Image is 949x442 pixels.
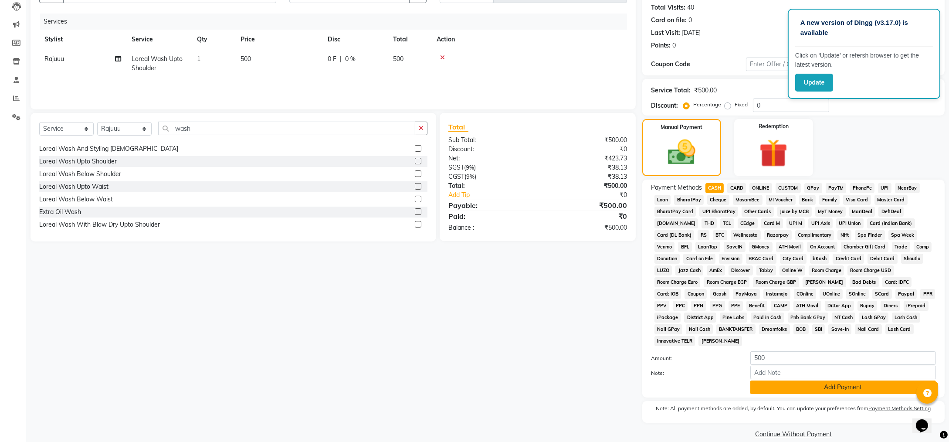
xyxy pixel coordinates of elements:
[841,242,888,252] span: Chamber Gift Card
[674,195,704,205] span: BharatPay
[749,242,773,252] span: GMoney
[776,183,801,193] span: CUSTOM
[849,207,875,217] span: MariDeal
[729,265,753,275] span: Discover
[393,55,403,63] span: 500
[751,313,784,323] span: Paid in Cash
[651,16,687,25] div: Card on file:
[843,195,871,205] span: Visa Card
[746,58,888,71] input: Enter Offer / Coupon Code
[846,289,869,299] span: SOnline
[322,30,388,49] th: Disc
[786,218,805,228] span: UPI M
[654,324,683,334] span: Nail GPay
[654,254,680,264] span: Donation
[654,301,670,311] span: PPV
[729,301,743,311] span: PPE
[654,242,675,252] span: Venmo
[819,195,840,205] span: Family
[388,30,431,49] th: Total
[538,211,634,221] div: ₹0
[651,41,671,50] div: Points:
[538,181,634,190] div: ₹500.00
[704,277,749,287] span: Room Charge EGP
[651,3,685,12] div: Total Visits:
[719,254,742,264] span: Envision
[654,195,671,205] span: Loan
[847,265,894,275] span: Room Charge USD
[651,405,936,416] label: Note: All payment methods are added, by default. You can update your preferences from
[553,190,633,200] div: ₹0
[673,301,688,311] span: PPC
[793,301,821,311] span: ATH Movil
[720,218,734,228] span: TCL
[683,254,715,264] span: Card on File
[651,28,680,37] div: Last Visit:
[764,230,792,240] span: Razorpay
[654,230,695,240] span: Card (DL Bank)
[651,101,678,110] div: Discount:
[920,289,935,299] span: PPR
[39,157,117,166] div: Loreal Wash Upto Shoulder
[850,277,879,287] span: Bad Debts
[39,30,126,49] th: Stylist
[793,324,809,334] span: BOB
[538,163,634,172] div: ₹38.13
[882,277,912,287] span: Card: IDFC
[644,430,943,439] a: Continue Without Payment
[442,181,538,190] div: Total:
[874,195,908,205] span: Master Card
[777,207,812,217] span: Juice by MCB
[684,313,716,323] span: District App
[742,207,774,217] span: Other Cards
[654,313,681,323] span: iPackage
[836,218,864,228] span: UPI Union
[448,173,464,180] span: CGST
[809,265,844,275] span: Room Charge
[431,30,627,49] th: Action
[794,289,817,299] span: COnline
[538,136,634,145] div: ₹500.00
[682,28,701,37] div: [DATE]
[795,74,833,92] button: Update
[654,289,681,299] span: Card: IOB
[799,195,816,205] span: Bank
[44,55,64,63] span: Rajuuu
[812,324,825,334] span: SBI
[855,324,882,334] span: Nail Card
[340,54,342,64] span: |
[442,211,538,221] div: Paid:
[832,313,856,323] span: NT Cash
[691,301,706,311] span: PPN
[735,101,748,109] label: Fixed
[687,3,694,12] div: 40
[716,324,756,334] span: BANKTANSFER
[733,289,760,299] span: PayMaya
[707,265,725,275] span: AmEx
[197,55,200,63] span: 1
[442,223,538,232] div: Balance :
[710,301,725,311] span: PPG
[538,145,634,154] div: ₹0
[804,183,822,193] span: GPay
[738,218,758,228] span: CEdge
[807,242,837,252] span: On Account
[795,230,834,240] span: Complimentary
[659,136,704,168] img: _cash.svg
[235,30,322,49] th: Price
[702,218,717,228] span: THD
[442,154,538,163] div: Net:
[685,289,707,299] span: Coupon
[761,218,783,228] span: Card M
[855,230,885,240] span: Spa Finder
[538,154,634,163] div: ₹423.73
[859,313,888,323] span: Lash GPay
[881,301,900,311] span: Diners
[810,254,830,264] span: bKash
[654,207,696,217] span: BharatPay Card
[675,265,703,275] span: Jazz Cash
[694,86,717,95] div: ₹500.00
[872,289,892,299] span: SCard
[698,230,709,240] span: RS
[826,183,847,193] span: PayTM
